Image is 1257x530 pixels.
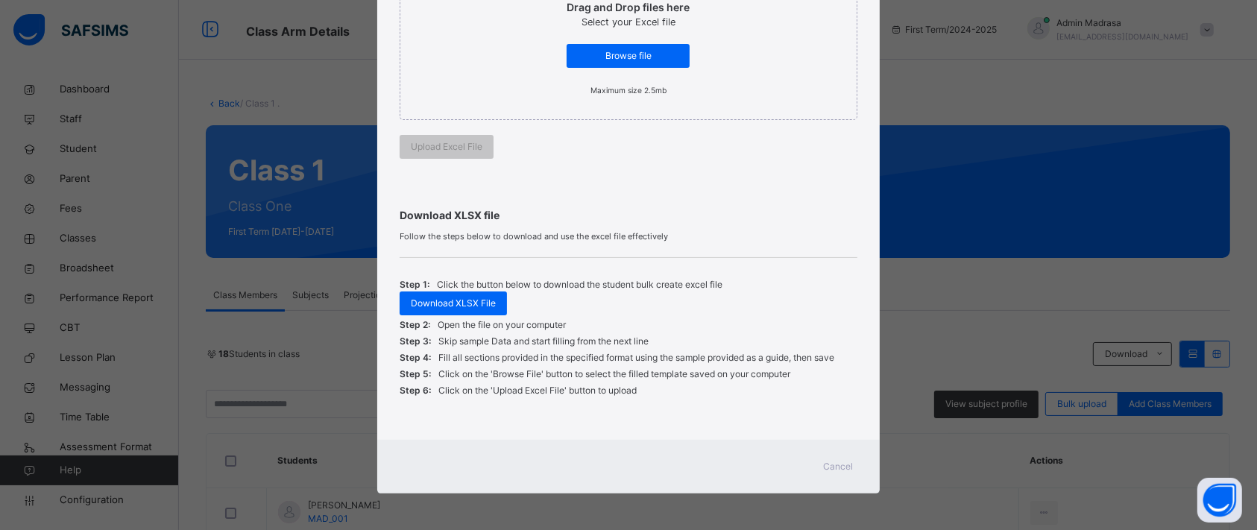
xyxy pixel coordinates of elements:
[400,230,857,243] span: Follow the steps below to download and use the excel file effectively
[411,297,496,310] span: Download XLSX File
[590,86,667,95] small: Maximum size 2.5mb
[411,140,482,154] span: Upload Excel File
[438,351,834,365] p: Fill all sections provided in the specified format using the sample provided as a guide, then save
[437,278,722,291] p: Click the button below to download the student bulk create excel file
[400,318,430,332] span: Step 2:
[578,49,678,63] span: Browse file
[1197,478,1242,523] button: Open asap
[823,460,853,473] span: Cancel
[438,318,566,332] p: Open the file on your computer
[400,384,431,397] span: Step 6:
[438,367,790,381] p: Click on the 'Browse File' button to select the filled template saved on your computer
[400,367,431,381] span: Step 5:
[582,16,675,28] span: Select your Excel file
[438,335,649,348] p: Skip sample Data and start filling from the next line
[400,278,429,291] span: Step 1:
[400,351,431,365] span: Step 4:
[400,335,431,348] span: Step 3:
[400,207,857,223] span: Download XLSX file
[438,384,637,397] p: Click on the 'Upload Excel File' button to upload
